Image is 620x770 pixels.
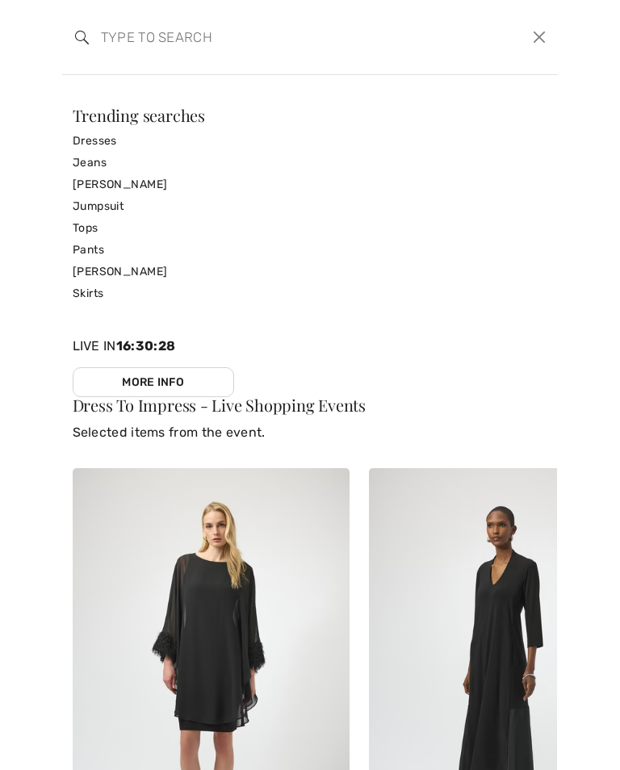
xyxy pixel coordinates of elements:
span: 16:30:28 [116,338,175,354]
div: Trending searches [73,107,548,123]
a: Dresses [73,130,548,152]
a: Jeans [73,152,548,174]
input: TYPE TO SEARCH [89,13,429,61]
img: search the website [75,31,89,44]
p: Selected items from the event. [73,423,548,442]
div: Live In [73,337,234,397]
button: Close [528,25,551,49]
a: Pants [73,239,548,261]
a: More Info [73,367,234,397]
span: Dress To Impress - Live Shopping Events [73,394,366,416]
a: [PERSON_NAME] [73,261,548,282]
a: Jumpsuit [73,195,548,217]
a: Skirts [73,282,548,304]
a: Tops [73,217,548,239]
a: [PERSON_NAME] [73,174,548,195]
